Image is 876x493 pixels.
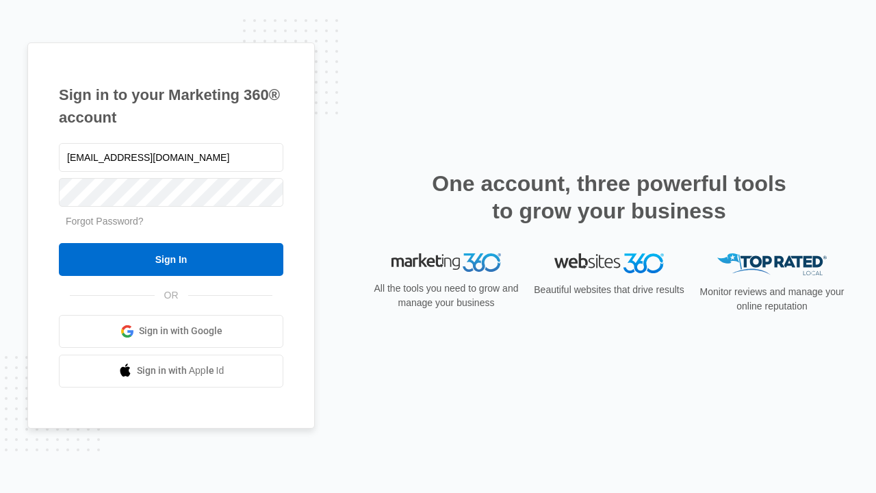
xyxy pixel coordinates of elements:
[59,143,283,172] input: Email
[155,288,188,303] span: OR
[137,364,224,378] span: Sign in with Apple Id
[139,324,222,338] span: Sign in with Google
[428,170,790,225] h2: One account, three powerful tools to grow your business
[554,253,664,273] img: Websites 360
[59,355,283,388] a: Sign in with Apple Id
[370,281,523,310] p: All the tools you need to grow and manage your business
[717,253,827,276] img: Top Rated Local
[59,84,283,129] h1: Sign in to your Marketing 360® account
[66,216,144,227] a: Forgot Password?
[695,285,849,314] p: Monitor reviews and manage your online reputation
[59,243,283,276] input: Sign In
[59,315,283,348] a: Sign in with Google
[532,283,686,297] p: Beautiful websites that drive results
[391,253,501,273] img: Marketing 360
